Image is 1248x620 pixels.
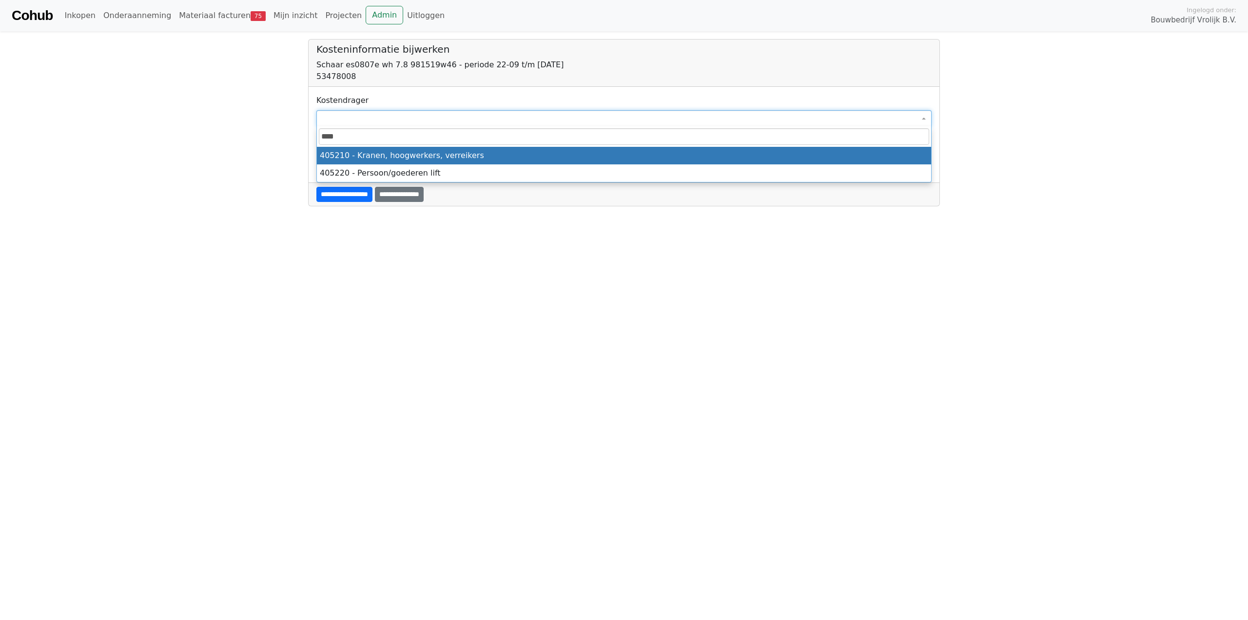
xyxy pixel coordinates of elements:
[1187,5,1236,15] span: Ingelogd onder:
[270,6,322,25] a: Mijn inzicht
[60,6,99,25] a: Inkopen
[366,6,403,24] a: Admin
[316,71,932,82] div: 53478008
[316,95,369,106] label: Kostendrager
[1150,15,1236,26] span: Bouwbedrijf Vrolijk B.V.
[316,59,932,71] div: Schaar es0807e wh 7.8 981519w46 - periode 22-09 t/m [DATE]
[251,11,266,21] span: 75
[403,6,448,25] a: Uitloggen
[12,4,53,27] a: Cohub
[175,6,270,25] a: Materiaal facturen75
[99,6,175,25] a: Onderaanneming
[317,147,931,164] li: 405210 - Kranen, hoogwerkers, verreikers
[317,164,931,182] li: 405220 - Persoon/goederen lift
[316,43,932,55] h5: Kosteninformatie bijwerken
[321,6,366,25] a: Projecten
